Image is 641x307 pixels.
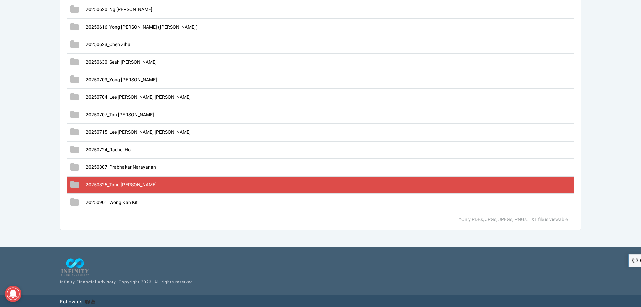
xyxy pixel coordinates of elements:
span: 20250704_Lee [PERSON_NAME] [PERSON_NAME] [86,94,191,101]
div: 20250630_Seah [PERSON_NAME] [67,54,574,71]
div: 20250715_Lee [PERSON_NAME] [PERSON_NAME] [67,124,574,141]
span: 20250807_Prabhakar Narayanan [86,164,156,171]
span: 20250707_Tan [PERSON_NAME] [86,111,154,118]
div: 20250704_Lee [PERSON_NAME] [PERSON_NAME] [67,89,574,106]
div: 20250825_Tang [PERSON_NAME] [67,176,574,194]
div: 20250616_Yong [PERSON_NAME] ([PERSON_NAME]) [67,19,574,36]
span: 20250825_Tang [PERSON_NAME] [86,181,157,188]
span: Follow us: [60,298,84,305]
span: 20250703_Yong [PERSON_NAME] [86,76,157,83]
span: Infinity Financial Advisory. Copyright 2023. All rights reserved. [60,279,194,285]
div: 20250620_Ng [PERSON_NAME] [67,1,574,19]
div: 20250724_Rachel Ho [67,141,574,159]
div: 20250807_Prabhakar Narayanan [67,159,574,176]
div: 20250623_Chen Zihui [67,36,574,54]
div: 20250707_Tan [PERSON_NAME] [67,106,574,124]
span: 20250901_Wong Kah Kit [86,199,138,206]
span: *Only PDFs, JPGs, JPEGs, PNGs, TXT file is viewable [459,216,568,223]
span: 20250724_Rachel Ho [86,146,131,153]
span: 20250630_Seah [PERSON_NAME] [86,59,157,66]
span: 20250620_Ng [PERSON_NAME] [86,6,152,13]
img: Infinity Financial Advisory [60,257,90,277]
div: 20250703_Yong [PERSON_NAME] [67,71,574,89]
div: 20250901_Wong Kah Kit [67,194,574,211]
span: 20250715_Lee [PERSON_NAME] [PERSON_NAME] [86,129,191,136]
span: 20250623_Chen Zihui [86,41,131,48]
span: 20250616_Yong [PERSON_NAME] ([PERSON_NAME]) [86,24,198,31]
